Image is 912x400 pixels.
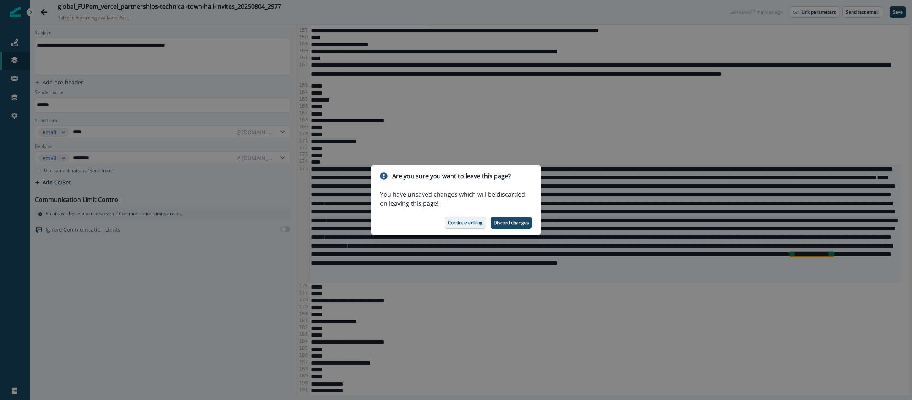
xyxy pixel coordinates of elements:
[491,217,532,229] button: Discard changes
[448,220,483,225] p: Continue editing
[494,220,529,225] p: Discard changes
[445,217,486,229] button: Continue editing
[380,190,532,208] p: You have unsaved changes which will be discarded on leaving this page!
[392,171,511,181] p: Are you sure you want to leave this page?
